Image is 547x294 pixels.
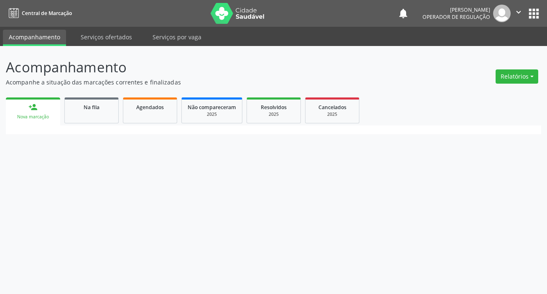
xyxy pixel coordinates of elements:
[136,104,164,111] span: Agendados
[493,5,511,22] img: img
[6,78,381,87] p: Acompanhe a situação das marcações correntes e finalizadas
[3,30,66,46] a: Acompanhamento
[84,104,99,111] span: Na fila
[28,102,38,112] div: person_add
[527,6,541,21] button: apps
[253,111,295,118] div: 2025
[6,57,381,78] p: Acompanhamento
[22,10,72,17] span: Central de Marcação
[6,6,72,20] a: Central de Marcação
[188,111,236,118] div: 2025
[318,104,346,111] span: Cancelados
[188,104,236,111] span: Não compareceram
[496,69,538,84] button: Relatórios
[147,30,207,44] a: Serviços por vaga
[422,13,490,20] span: Operador de regulação
[75,30,138,44] a: Serviços ofertados
[12,114,54,120] div: Nova marcação
[397,8,409,19] button: notifications
[422,6,490,13] div: [PERSON_NAME]
[261,104,287,111] span: Resolvidos
[511,5,527,22] button: 
[311,111,353,118] div: 2025
[514,8,523,17] i: 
